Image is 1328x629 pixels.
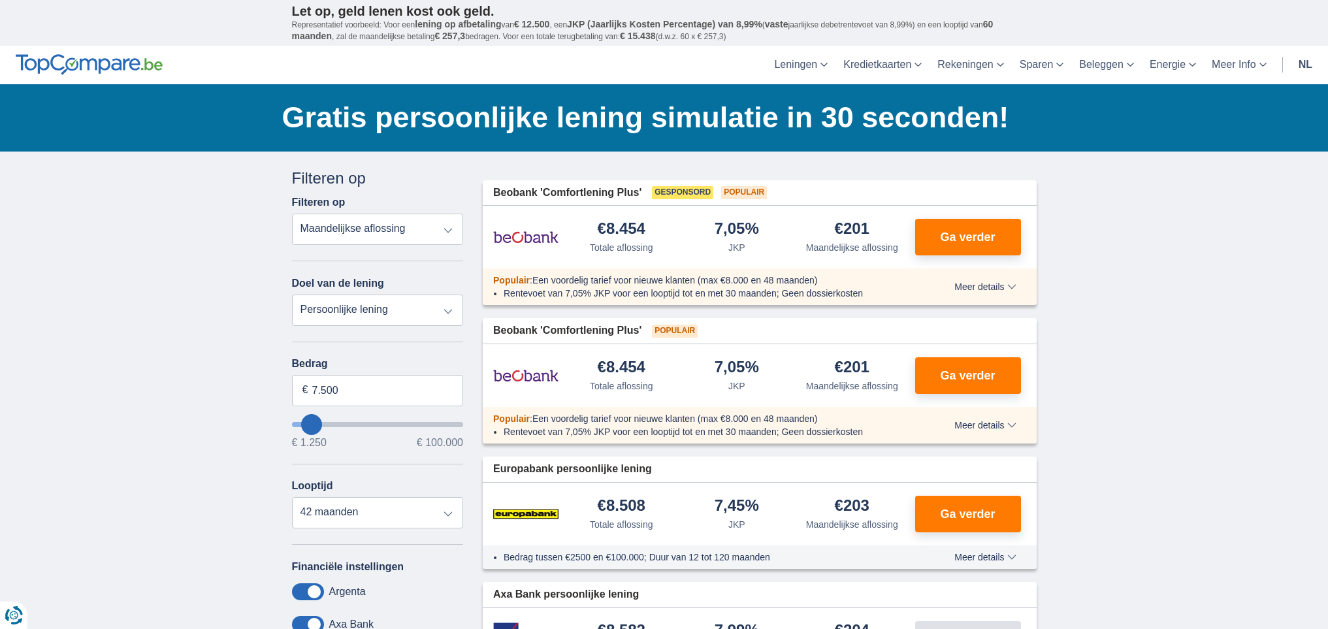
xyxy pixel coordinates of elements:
img: product.pl.alt Beobank [493,359,559,392]
input: wantToBorrow [292,422,464,427]
span: Beobank 'Comfortlening Plus' [493,323,641,338]
span: JKP (Jaarlijks Kosten Percentage) van 8,99% [567,19,762,29]
span: 60 maanden [292,19,994,41]
span: Populair [493,275,530,285]
div: 7,45% [715,498,759,515]
div: €201 [835,221,869,238]
img: product.pl.alt Europabank [493,498,559,530]
span: Een voordelig tarief voor nieuwe klanten (max €8.000 en 48 maanden) [532,413,818,424]
div: €8.508 [598,498,645,515]
h1: Gratis persoonlijke lening simulatie in 30 seconden! [282,97,1037,138]
li: Bedrag tussen €2500 en €100.000; Duur van 12 tot 120 maanden [504,551,907,564]
button: Meer details [945,282,1026,292]
span: € 257,3 [434,31,465,41]
div: Totale aflossing [590,241,653,254]
span: € 15.438 [620,31,656,41]
div: : [483,412,917,425]
span: Ga verder [940,370,995,381]
span: € 1.250 [292,438,327,448]
div: €8.454 [598,359,645,377]
img: product.pl.alt Beobank [493,221,559,253]
label: Argenta [329,586,366,598]
span: Populair [652,325,698,338]
a: nl [1291,46,1320,84]
label: Doel van de lening [292,278,384,289]
span: € [302,383,308,398]
span: Meer details [954,282,1016,291]
span: Ga verder [940,508,995,520]
button: Ga verder [915,496,1021,532]
span: Populair [493,413,530,424]
div: Totale aflossing [590,518,653,531]
label: Looptijd [292,480,333,492]
span: lening op afbetaling [415,19,501,29]
div: JKP [728,518,745,531]
li: Rentevoet van 7,05% JKP voor een looptijd tot en met 30 maanden; Geen dossierkosten [504,287,907,300]
img: TopCompare [16,54,163,75]
a: Sparen [1012,46,1072,84]
span: Gesponsord [652,186,713,199]
span: Ga verder [940,231,995,243]
span: € 100.000 [417,438,463,448]
a: Leningen [766,46,835,84]
div: €203 [835,498,869,515]
div: 7,05% [715,359,759,377]
span: Meer details [954,553,1016,562]
li: Rentevoet van 7,05% JKP voor een looptijd tot en met 30 maanden; Geen dossierkosten [504,425,907,438]
p: Let op, geld lenen kost ook geld. [292,3,1037,19]
a: Rekeningen [930,46,1011,84]
div: : [483,274,917,287]
label: Filteren op [292,197,346,208]
div: €8.454 [598,221,645,238]
span: Een voordelig tarief voor nieuwe klanten (max €8.000 en 48 maanden) [532,275,818,285]
div: JKP [728,379,745,393]
button: Meer details [945,420,1026,430]
span: vaste [765,19,788,29]
a: Beleggen [1071,46,1142,84]
p: Representatief voorbeeld: Voor een van , een ( jaarlijkse debetrentevoet van 8,99%) en een loopti... [292,19,1037,42]
label: Financiële instellingen [292,561,404,573]
a: Meer Info [1204,46,1274,84]
button: Ga verder [915,219,1021,255]
div: Maandelijkse aflossing [806,379,898,393]
button: Ga verder [915,357,1021,394]
a: Kredietkaarten [835,46,930,84]
div: 7,05% [715,221,759,238]
label: Bedrag [292,358,464,370]
div: JKP [728,241,745,254]
div: Maandelijkse aflossing [806,241,898,254]
a: Energie [1142,46,1204,84]
span: Europabank persoonlijke lening [493,462,652,477]
div: Filteren op [292,167,464,189]
span: Beobank 'Comfortlening Plus' [493,185,641,201]
span: € 12.500 [514,19,550,29]
div: Maandelijkse aflossing [806,518,898,531]
button: Meer details [945,552,1026,562]
div: Totale aflossing [590,379,653,393]
span: Meer details [954,421,1016,430]
div: €201 [835,359,869,377]
span: Axa Bank persoonlijke lening [493,587,639,602]
span: Populair [721,186,767,199]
